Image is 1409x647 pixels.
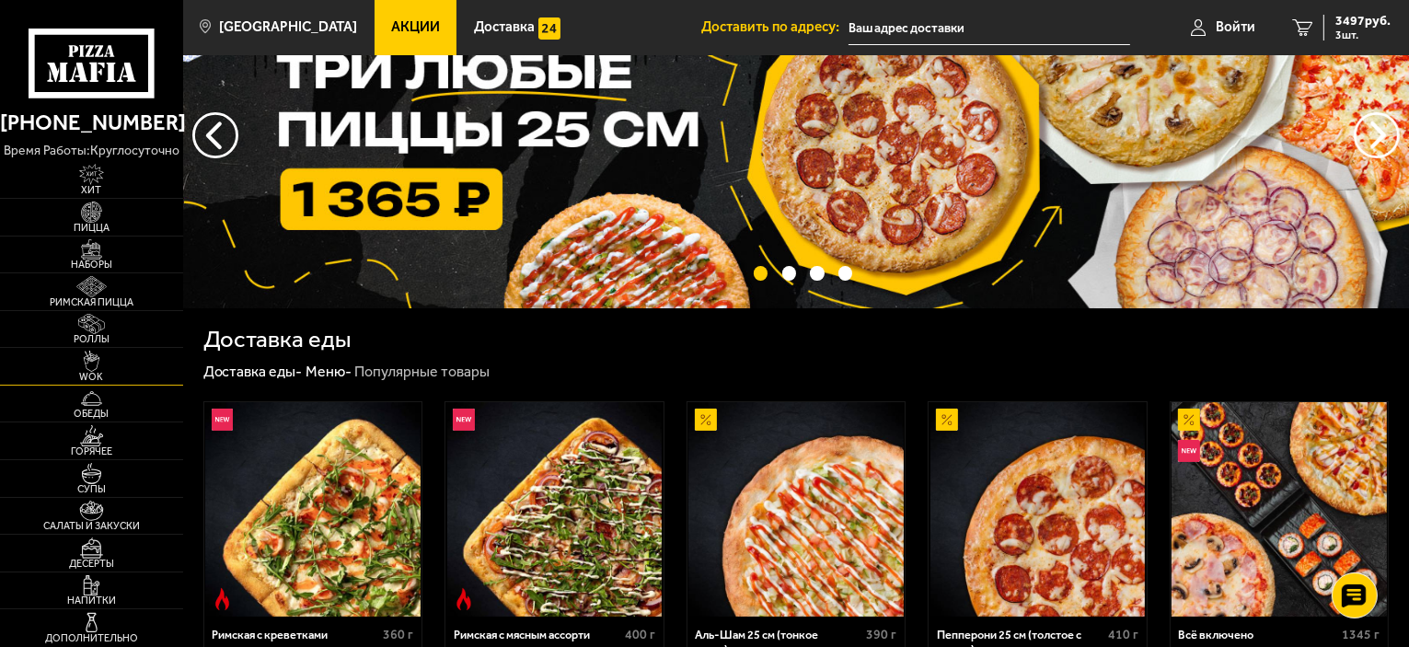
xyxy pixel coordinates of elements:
span: 410 г [1108,627,1138,642]
img: Всё включено [1172,402,1387,618]
a: Меню- [306,363,352,380]
span: 390 г [867,627,897,642]
a: АкционныйПепперони 25 см (толстое с сыром) [929,402,1147,618]
span: 3 шт. [1335,29,1391,40]
span: 360 г [383,627,413,642]
a: АкционныйНовинкаВсё включено [1171,402,1389,618]
div: Римская с креветками [212,628,378,641]
a: АкционныйАль-Шам 25 см (тонкое тесто) [687,402,906,618]
span: Акции [391,20,440,34]
img: Акционный [695,409,717,431]
span: Войти [1216,20,1255,34]
img: Новинка [453,409,475,431]
img: Аль-Шам 25 см (тонкое тесто) [688,402,904,618]
span: 3497 руб. [1335,15,1391,28]
img: Пепперони 25 см (толстое с сыром) [930,402,1146,618]
a: НовинкаОстрое блюдоРимская с креветками [204,402,422,618]
button: точки переключения [838,266,852,280]
img: Римская с мясным ассорти [447,402,663,618]
a: НовинкаОстрое блюдоРимская с мясным ассорти [445,402,664,618]
button: следующий [192,112,238,158]
img: Римская с креветками [205,402,421,618]
span: 1345 г [1343,627,1380,642]
img: Акционный [936,409,958,431]
input: Ваш адрес доставки [849,11,1130,45]
span: 400 г [625,627,655,642]
button: точки переключения [754,266,768,280]
img: Новинка [1178,440,1200,462]
span: [GEOGRAPHIC_DATA] [219,20,357,34]
div: Всё включено [1178,628,1337,641]
span: Доставка [474,20,535,34]
img: Акционный [1178,409,1200,431]
h1: Доставка еды [203,328,352,352]
img: Острое блюдо [212,588,234,610]
span: Доставить по адресу: [701,20,849,34]
img: Острое блюдо [453,588,475,610]
div: Римская с мясным ассорти [454,628,620,641]
img: 15daf4d41897b9f0e9f617042186c801.svg [538,17,560,40]
img: Новинка [212,409,234,431]
button: предыдущий [1354,112,1400,158]
button: точки переключения [782,266,796,280]
div: Популярные товары [354,363,490,382]
button: точки переключения [810,266,824,280]
a: Доставка еды- [203,363,303,380]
